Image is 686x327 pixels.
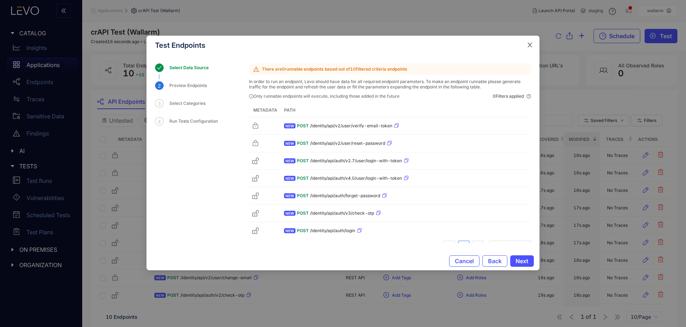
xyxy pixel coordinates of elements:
[482,255,507,267] button: Back
[444,241,455,252] li: Previous Page
[249,63,531,75] p: There are 0 runnable endpoints based out of 10 filtered criteria endpoints
[169,81,211,90] div: Preview Endpoints
[527,94,531,98] span: question-circle
[158,119,161,124] span: 4
[488,258,502,264] span: Back
[169,117,222,126] div: Run Tests Configuration
[249,79,531,90] p: In order to run an endpoint, Levo should have data for all required endpoint parameters. To make ...
[297,140,309,146] span: POST
[284,228,295,233] span: NEW
[310,176,402,181] span: /identity/api/auth/v4.0/user/login-with-token
[310,141,385,146] span: /identity/api/v2/user/reset-password
[310,228,355,233] span: /identity/api/auth/login
[155,99,249,116] div: 3Select Categories
[297,123,309,128] span: POST
[297,228,309,233] span: POST
[284,193,295,198] span: NEW
[253,66,259,72] span: warning
[158,101,161,107] span: 3
[493,94,531,99] div: 0 Filters applied
[472,241,484,252] button: right
[284,141,295,146] span: NEW
[155,63,249,81] div: Select Data Source
[449,255,479,267] button: Cancel
[381,241,441,252] li: Showing 10 endpoints
[297,175,309,181] span: POST
[249,103,281,117] th: metadata
[284,158,295,163] span: NEW
[310,193,380,198] span: /identity/api/auth/forget-password
[310,211,374,216] span: /identity/api/auth/v3/check-otp
[444,241,455,252] button: left
[510,255,534,267] button: Next
[472,241,484,252] li: Next Page
[455,258,474,264] span: Cancel
[516,258,528,264] span: Next
[527,42,533,48] span: close
[158,83,161,89] span: 2
[284,176,295,181] span: NEW
[520,36,540,55] button: Close
[284,123,295,128] span: NEW
[281,103,530,117] th: Path
[489,241,531,252] div: Page Size
[284,211,295,216] span: NEW
[169,63,213,72] div: Select Data Source
[249,94,253,98] span: info-circle
[155,81,249,98] div: 2Preview Endpoints
[494,241,527,252] span: 10 / page
[249,94,399,99] div: Only runnable endpoints will execute, including those added in the future
[157,65,162,70] span: check
[310,123,392,128] span: /identity/api/v2/user/verify-email-token
[297,193,309,198] span: POST
[297,210,309,216] span: POST
[169,99,210,108] div: Select Categories
[458,241,469,252] a: 1
[155,41,531,49] div: Test Endpoints
[297,158,309,163] span: POST
[310,158,402,163] span: /identity/api/auth/v2.7/user/login-with-token
[155,117,249,134] div: 4Run Tests Configuration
